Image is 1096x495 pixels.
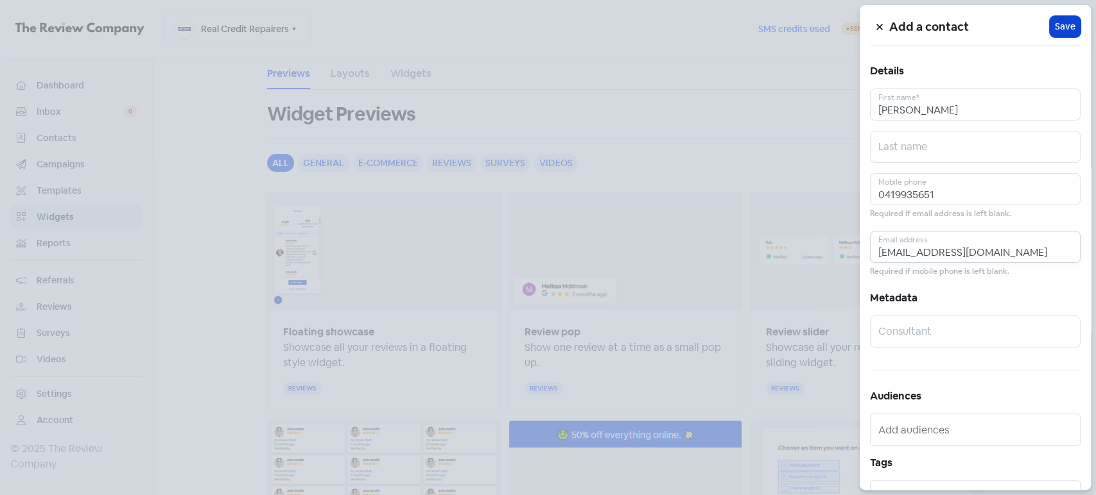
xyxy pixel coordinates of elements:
[870,88,1081,121] input: First name
[870,289,1081,308] h5: Metadata
[870,265,1009,278] small: Required if mobile phone is left blank.
[870,453,1081,473] h5: Tags
[870,387,1081,406] h5: Audiences
[870,62,1081,81] h5: Details
[889,17,1050,37] h5: Add a contact
[1050,16,1081,37] button: Save
[870,231,1081,263] input: Email address
[870,315,1081,348] input: Consultant
[870,131,1081,163] input: Last name
[870,208,1011,220] small: Required if email address is left blank.
[878,419,1075,440] input: Add audiences
[1055,20,1075,33] span: Save
[870,173,1081,205] input: Mobile phone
